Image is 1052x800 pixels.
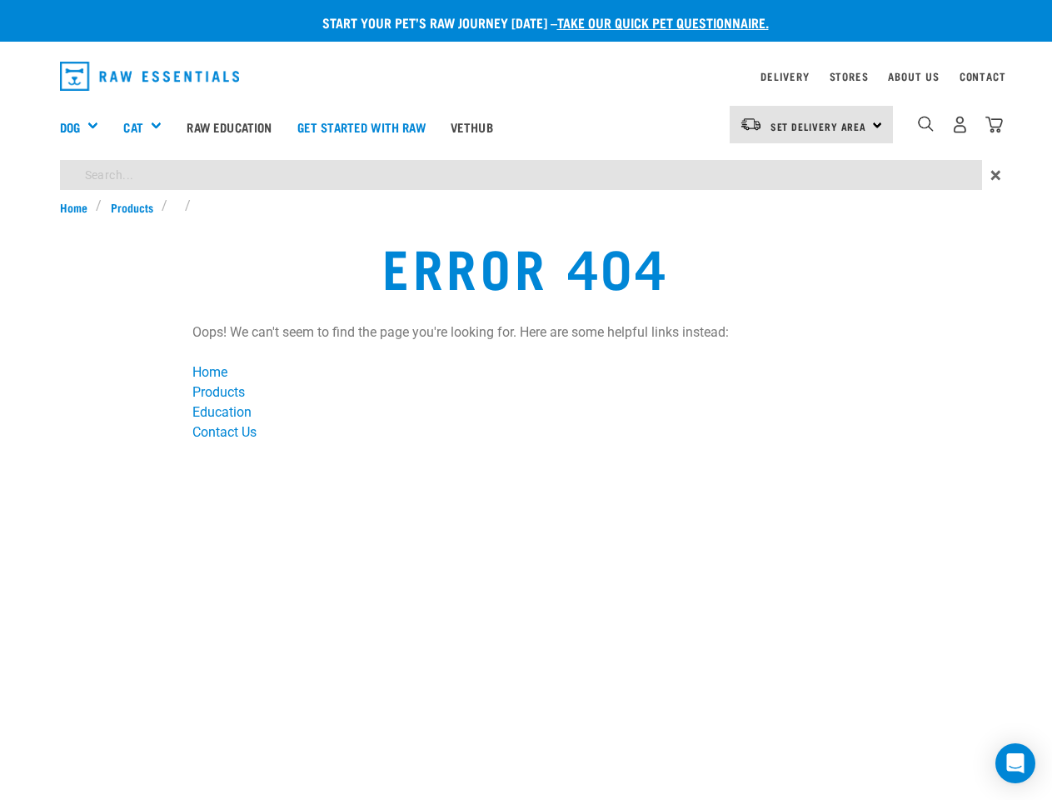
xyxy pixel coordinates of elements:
a: Get started with Raw [285,93,438,160]
img: user.png [951,116,969,133]
a: Raw Education [174,93,284,160]
span: Set Delivery Area [770,123,867,129]
input: Search... [60,160,982,190]
a: take our quick pet questionnaire. [557,18,769,26]
nav: breadcrumbs [60,198,993,216]
img: home-icon-1@2x.png [918,116,934,132]
a: Vethub [438,93,506,160]
a: Contact Us [192,424,257,440]
a: Dog [60,117,80,137]
a: Stores [830,73,869,79]
a: Home [60,198,97,216]
div: Open Intercom Messenger [995,743,1035,783]
a: Home [192,364,227,380]
a: Contact [960,73,1006,79]
img: Raw Essentials Logo [60,62,240,91]
p: Oops! We can't seem to find the page you're looking for. Here are some helpful links instead: [192,322,860,342]
a: About Us [888,73,939,79]
a: Delivery [760,73,809,79]
img: home-icon@2x.png [985,116,1003,133]
a: Products [102,198,162,216]
img: van-moving.png [740,117,762,132]
a: Cat [123,117,142,137]
span: × [990,160,1001,190]
nav: dropdown navigation [47,55,1006,97]
h1: error 404 [206,236,847,296]
a: Education [192,404,252,420]
a: Products [192,384,245,400]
